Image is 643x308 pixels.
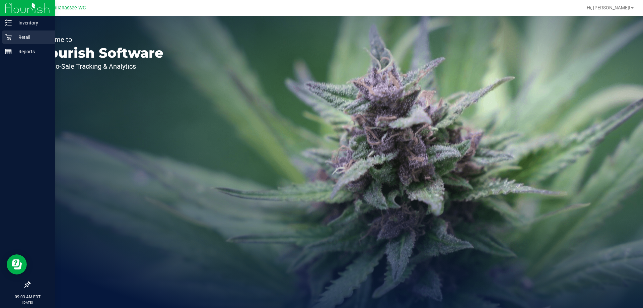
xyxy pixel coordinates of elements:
[7,254,27,274] iframe: Resource center
[36,63,163,70] p: Seed-to-Sale Tracking & Analytics
[3,294,52,300] p: 09:03 AM EDT
[36,46,163,60] p: Flourish Software
[51,5,86,11] span: Tallahassee WC
[5,34,12,41] inline-svg: Retail
[5,19,12,26] inline-svg: Inventory
[3,300,52,305] p: [DATE]
[36,36,163,43] p: Welcome to
[587,5,630,10] span: Hi, [PERSON_NAME]!
[12,33,52,41] p: Retail
[5,48,12,55] inline-svg: Reports
[12,19,52,27] p: Inventory
[12,48,52,56] p: Reports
